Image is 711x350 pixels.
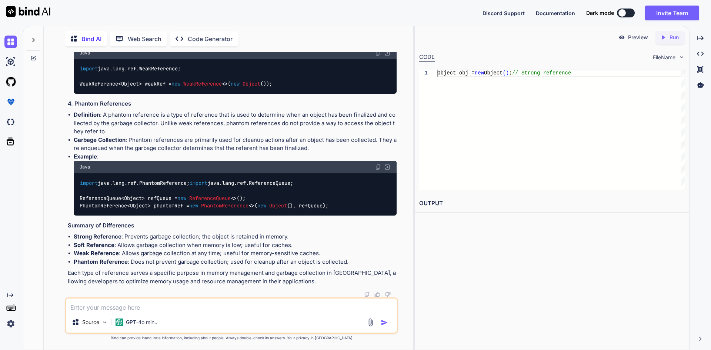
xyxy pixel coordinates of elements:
[506,70,509,76] span: )
[74,241,397,250] li: : Allows garbage collection when memory is low; useful for caches.
[366,318,375,327] img: attachment
[415,195,689,212] h2: OUTPUT
[4,36,17,48] img: chat
[74,111,100,118] strong: Definition
[81,34,101,43] p: Bind AI
[74,153,97,160] strong: Example
[68,221,397,230] h3: Summary of Differences
[189,202,198,209] span: new
[4,96,17,108] img: premium
[483,10,525,16] span: Discord Support
[374,291,380,297] img: like
[171,80,180,87] span: new
[509,70,512,76] span: ;
[80,179,329,210] code: java.lang.ref.PhantomReference; java.lang.ref.ReferenceQueue; ReferenceQueue<Object> refQueue = <...
[628,34,648,41] p: Preview
[645,6,699,20] button: Invite Team
[484,70,503,76] span: Object
[116,319,123,326] img: GPT-4o mini
[183,80,222,87] span: WeakReference
[419,70,428,77] div: 1
[188,34,233,43] p: Code Generator
[6,6,50,17] img: Bind AI
[74,153,397,216] li: :
[384,50,391,56] img: Open in Browser
[512,70,571,76] span: // Strong reference
[74,258,128,265] strong: Phantom Reference
[74,136,126,143] strong: Garbage Collection
[384,164,391,170] img: Open in Browser
[483,9,525,17] button: Discord Support
[364,291,370,297] img: copy
[375,164,381,170] img: copy
[74,233,397,241] li: : Prevents garbage collection; the object is retained in memory.
[82,319,99,326] p: Source
[375,50,381,56] img: copy
[4,76,17,88] img: githubLight
[257,202,266,209] span: new
[437,70,475,76] span: Object obj =
[670,34,679,41] p: Run
[177,195,186,201] span: new
[65,335,398,341] p: Bind can provide inaccurate information, including about people. Always double-check its answers....
[503,70,505,76] span: (
[80,164,90,170] span: Java
[101,319,108,326] img: Pick Models
[381,319,388,326] img: icon
[74,233,121,240] strong: Strong Reference
[74,258,397,266] li: : Does not prevent garbage collection; used for cleanup after an object is collected.
[74,249,397,258] li: : Allows garbage collection at any time; useful for memory-sensitive caches.
[4,116,17,128] img: darkCloudIdeIcon
[536,10,575,16] span: Documentation
[80,65,273,88] code: java.lang.ref.WeakReference; WeakReference<Object> weakRef = <>( ());
[80,66,98,72] span: import
[190,180,207,186] span: import
[74,111,397,136] li: : A phantom reference is a type of reference that is used to determine when an object has been fi...
[618,34,625,41] img: preview
[74,241,114,249] strong: Soft Reference
[678,54,685,60] img: chevron down
[126,319,157,326] p: GPT-4o min..
[536,9,575,17] button: Documentation
[4,56,17,68] img: ai-studio
[189,195,231,201] span: ReferenceQueue
[474,70,484,76] span: new
[201,202,248,209] span: PhantomReference
[385,291,391,297] img: dislike
[74,38,397,94] li: :
[4,317,17,330] img: settings
[128,34,161,43] p: Web Search
[586,9,614,17] span: Dark mode
[68,269,397,286] p: Each type of reference serves a specific purpose in memory management and garbage collection in [...
[74,136,397,153] li: : Phantom references are primarily used for cleanup actions after an object has been collected. T...
[231,80,240,87] span: new
[80,50,90,56] span: Java
[80,180,98,186] span: import
[243,80,260,87] span: Object
[653,54,675,61] span: FileName
[419,53,435,62] div: CODE
[74,250,119,257] strong: Weak Reference
[68,100,397,108] h3: 4. Phantom References
[269,202,287,209] span: Object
